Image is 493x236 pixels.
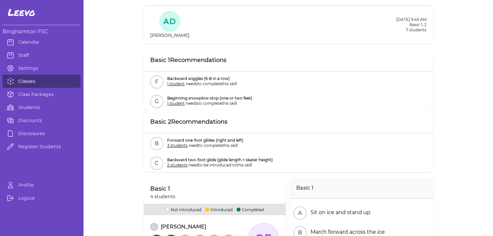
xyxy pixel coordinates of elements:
[167,96,252,101] p: Beginning snowplow stop (one or two feet)
[3,101,80,114] a: Students
[167,101,185,106] span: 1 student
[3,179,80,192] a: Profile
[3,36,80,49] a: Calendar
[237,206,264,212] p: Completed
[150,75,163,88] button: F
[396,17,427,22] h2: [DATE] 9:45 AM
[167,138,243,143] p: Forward one-foot glides (right and left)
[163,17,177,26] text: AD
[150,193,175,200] p: 4 students
[167,157,273,163] p: Backward two-foot glide (glide length = skater height)
[8,7,35,18] span: Leevo
[396,27,427,33] p: 7 students
[308,209,370,216] div: Sit on ice and stand up
[150,137,163,150] button: B
[167,143,243,148] p: need to complete this skill
[3,62,80,75] a: Settings
[3,140,80,153] a: Register Students
[150,95,163,108] button: G
[3,88,80,101] a: Class Packages
[150,223,158,231] button: attendance
[161,223,206,231] p: [PERSON_NAME]
[205,206,233,212] p: Introduced
[3,192,80,205] a: Logout
[3,114,80,127] a: Discounts
[150,157,163,170] button: C
[3,28,80,36] h3: Binghamton FSC
[167,76,237,81] p: Backward wiggles (6-8 in a row)
[167,163,188,167] span: 2 students
[167,101,252,106] p: needs to complete this skill
[290,178,434,199] h2: Basic 1
[167,81,185,86] span: 1 student
[167,81,237,87] p: needs to complete this skill
[308,228,385,236] div: March forward across the ice
[150,32,190,39] h1: [PERSON_NAME]
[3,75,80,88] a: Classes
[3,127,80,140] a: Disclosures
[150,117,227,126] p: Basic 2 Recommendations
[166,206,201,212] p: Not Introduced
[3,49,80,62] a: Staff
[294,207,307,220] button: A
[150,184,175,193] p: Basic 1
[150,55,226,65] p: Basic 1 Recommendations
[167,143,188,148] span: 3 students
[167,163,273,168] p: need to be introduced to this skill
[396,22,427,27] h2: Basic 1, 2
